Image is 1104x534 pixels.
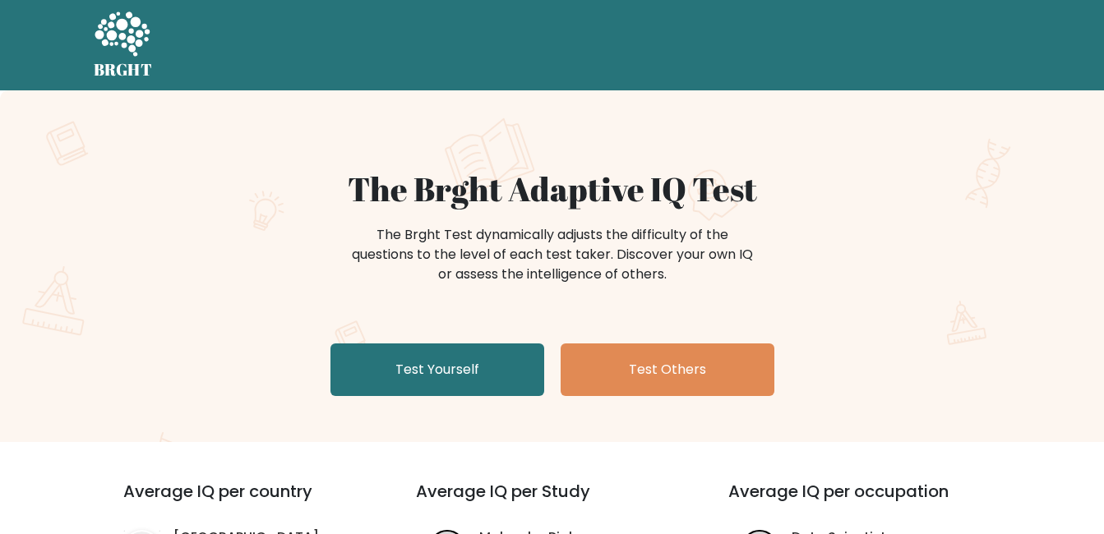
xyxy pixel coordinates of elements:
[330,343,544,396] a: Test Yourself
[151,169,954,209] h1: The Brght Adaptive IQ Test
[347,225,758,284] div: The Brght Test dynamically adjusts the difficulty of the questions to the level of each test take...
[416,481,689,521] h3: Average IQ per Study
[94,7,153,84] a: BRGHT
[561,343,774,396] a: Test Others
[123,481,357,521] h3: Average IQ per country
[728,481,1001,521] h3: Average IQ per occupation
[94,60,153,80] h5: BRGHT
